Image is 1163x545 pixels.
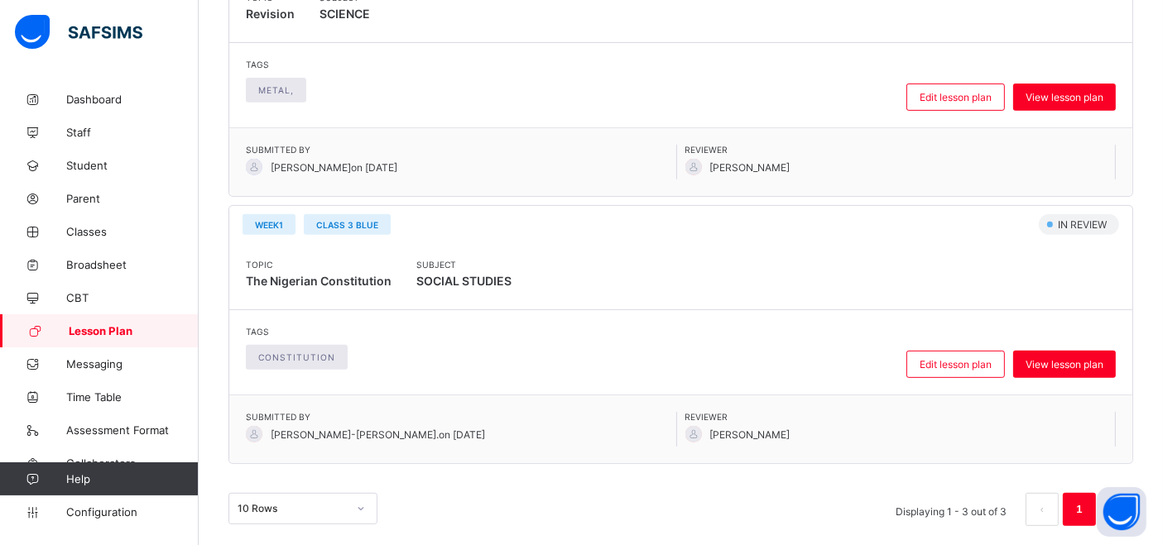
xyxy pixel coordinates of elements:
[271,161,397,174] span: [PERSON_NAME] on [DATE]
[246,412,676,422] span: Submitted By
[66,225,199,238] span: Classes
[685,145,1116,155] span: Reviewer
[416,270,512,293] span: SOCIAL STUDIES
[920,358,992,371] span: Edit lesson plan
[685,412,1116,422] span: Reviewer
[1026,91,1103,103] span: View lesson plan
[416,260,512,270] span: Subject
[66,505,198,519] span: Configuration
[246,145,676,155] span: Submitted By
[66,258,199,271] span: Broadsheet
[316,220,378,230] span: CLASS 3 BLUE
[66,472,198,485] span: Help
[69,324,199,337] span: Lesson Plan
[920,91,992,103] span: Edit lesson plan
[66,457,199,470] span: Collaborators
[1056,218,1112,231] span: IN REVIEW
[1071,499,1087,520] a: 1
[883,493,1019,526] li: Displaying 1 - 3 out of 3
[255,220,283,230] span: Week1
[258,352,335,362] span: Constitution
[1026,358,1103,371] span: View lesson plan
[66,357,199,371] span: Messaging
[66,159,199,172] span: Student
[238,503,347,515] div: 10 Rows
[66,93,199,106] span: Dashboard
[1097,487,1146,537] button: Open asap
[246,60,315,69] span: Tags
[66,291,199,304] span: CBT
[710,428,791,441] span: [PERSON_NAME]
[246,7,295,21] span: Revision
[1026,493,1059,526] li: 上一页
[1026,493,1059,526] button: prev page
[66,192,199,205] span: Parent
[66,126,199,139] span: Staff
[246,274,392,288] span: The Nigerian Constitution
[66,423,199,437] span: Assessment Format
[320,2,370,26] span: SCIENCE
[271,428,485,441] span: [PERSON_NAME]-[PERSON_NAME]. on [DATE]
[1063,493,1096,526] li: 1
[710,161,791,174] span: [PERSON_NAME]
[258,85,294,95] span: metal,
[246,327,356,337] span: Tags
[15,15,142,50] img: safsims
[66,390,199,404] span: Time Table
[246,260,392,270] span: Topic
